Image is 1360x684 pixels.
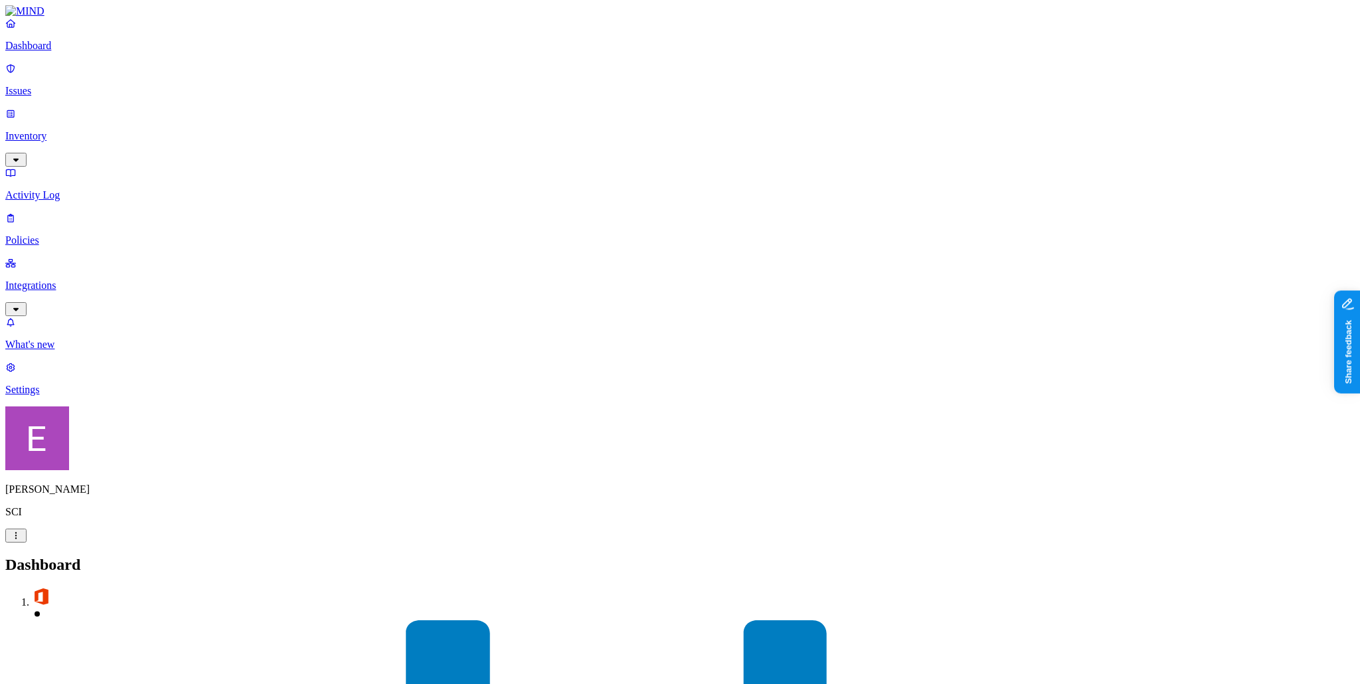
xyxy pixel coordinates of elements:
[5,384,1355,396] p: Settings
[5,506,1355,518] p: SCI
[5,234,1355,246] p: Policies
[5,17,1355,52] a: Dashboard
[5,130,1355,142] p: Inventory
[5,361,1355,396] a: Settings
[5,5,44,17] img: MIND
[5,189,1355,201] p: Activity Log
[5,406,69,470] img: Eran Barak
[5,5,1355,17] a: MIND
[5,167,1355,201] a: Activity Log
[32,587,50,606] img: svg%3e
[5,108,1355,165] a: Inventory
[5,316,1355,351] a: What's new
[5,339,1355,351] p: What's new
[5,85,1355,97] p: Issues
[5,556,1355,574] h2: Dashboard
[5,483,1355,495] p: [PERSON_NAME]
[5,280,1355,292] p: Integrations
[5,257,1355,314] a: Integrations
[5,212,1355,246] a: Policies
[5,40,1355,52] p: Dashboard
[5,62,1355,97] a: Issues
